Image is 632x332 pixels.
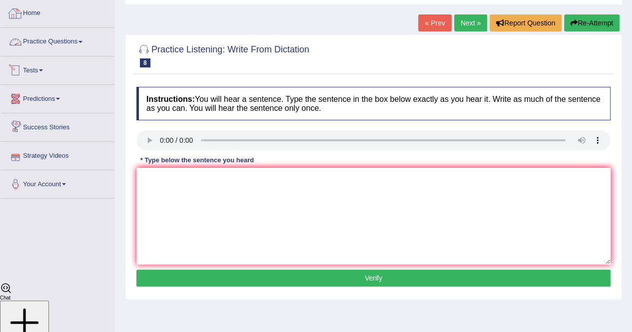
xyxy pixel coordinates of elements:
button: Verify [136,270,611,287]
a: Your Account [0,170,114,195]
a: « Prev [418,14,451,31]
h2: Practice Listening: Write From Dictation [136,42,309,67]
span: 8 [140,58,150,67]
button: Report Question [490,14,562,31]
h4: You will hear a sentence. Type the sentence in the box below exactly as you hear it. Write as muc... [136,87,611,120]
a: Success Stories [0,113,114,138]
a: Predictions [0,85,114,110]
a: Strategy Videos [0,142,114,167]
a: Practice Questions [0,28,114,53]
b: Instructions: [146,95,195,103]
a: Tests [0,56,114,81]
div: * Type below the sentence you heard [136,155,258,165]
a: Next » [454,14,487,31]
button: Re-Attempt [564,14,620,31]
